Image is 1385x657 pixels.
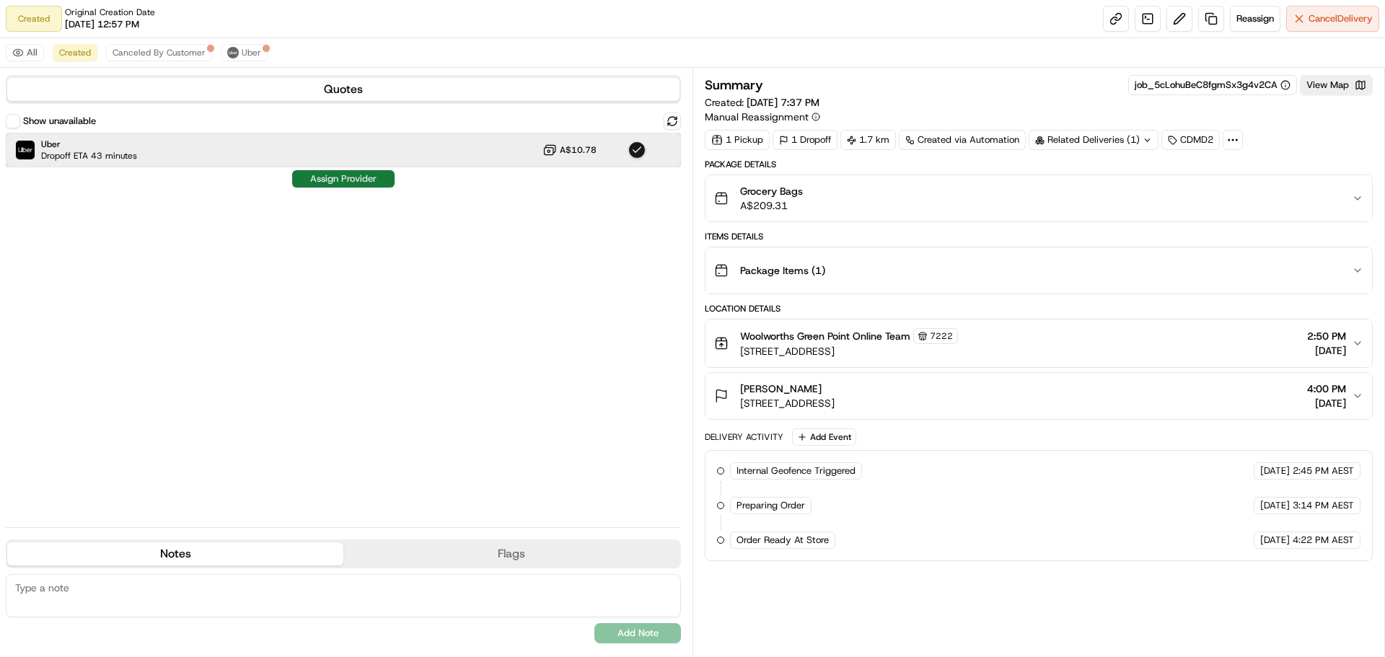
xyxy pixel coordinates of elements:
[122,211,133,222] div: 💻
[1260,464,1290,477] span: [DATE]
[1300,75,1373,95] button: View Map
[740,382,822,396] span: [PERSON_NAME]
[899,130,1026,150] a: Created via Automation
[102,244,175,255] a: Powered byPylon
[740,329,910,343] span: Woolworths Green Point Online Team
[705,110,809,124] span: Manual Reassignment
[9,203,116,229] a: 📗Knowledge Base
[106,44,212,61] button: Canceled By Customer
[740,396,835,410] span: [STREET_ADDRESS]
[1307,329,1346,343] span: 2:50 PM
[747,96,819,109] span: [DATE] 7:37 PM
[705,110,820,124] button: Manual Reassignment
[792,428,856,446] button: Add Event
[1135,79,1291,92] button: job_5cLohuBeC8fgmSx3g4v2CA
[221,44,268,61] button: Uber
[1230,6,1280,32] button: Reassign
[16,141,35,159] img: Uber
[705,431,783,443] div: Delivery Activity
[6,44,44,61] button: All
[840,130,896,150] div: 1.7 km
[1307,382,1346,396] span: 4:00 PM
[740,344,958,358] span: [STREET_ADDRESS]
[14,138,40,164] img: 1736555255976-a54dd68f-1ca7-489b-9aae-adbdc363a1c4
[227,47,239,58] img: uber-new-logo.jpeg
[705,303,1373,314] div: Location Details
[7,78,680,101] button: Quotes
[38,93,260,108] input: Got a question? Start typing here...
[705,373,1372,419] button: [PERSON_NAME][STREET_ADDRESS]4:00 PM[DATE]
[737,464,856,477] span: Internal Geofence Triggered
[737,534,829,547] span: Order Ready At Store
[705,175,1372,221] button: Grocery BagsA$209.31
[41,150,137,162] span: Dropoff ETA 43 minutes
[23,115,96,128] label: Show unavailable
[542,143,597,157] button: A$10.78
[1293,534,1354,547] span: 4:22 PM AEST
[1260,499,1290,512] span: [DATE]
[113,47,206,58] span: Canceled By Customer
[65,18,139,31] span: [DATE] 12:57 PM
[14,211,26,222] div: 📗
[29,209,110,224] span: Knowledge Base
[1236,12,1274,25] span: Reassign
[773,130,837,150] div: 1 Dropoff
[705,319,1372,367] button: Woolworths Green Point Online Team7222[STREET_ADDRESS]2:50 PM[DATE]
[242,47,261,58] span: Uber
[53,44,97,61] button: Created
[1161,130,1220,150] div: CDMD2
[740,198,803,213] span: A$209.31
[705,159,1373,170] div: Package Details
[1307,396,1346,410] span: [DATE]
[14,58,263,81] p: Welcome 👋
[740,184,803,198] span: Grocery Bags
[1293,499,1354,512] span: 3:14 PM AEST
[116,203,237,229] a: 💻API Documentation
[705,79,763,92] h3: Summary
[245,142,263,159] button: Start new chat
[7,542,343,565] button: Notes
[49,138,237,152] div: Start new chat
[1029,130,1158,150] div: Related Deliveries (1)
[1286,6,1379,32] button: CancelDelivery
[705,247,1372,294] button: Package Items (1)
[59,47,91,58] span: Created
[292,170,395,188] button: Assign Provider
[1260,534,1290,547] span: [DATE]
[930,330,953,342] span: 7222
[65,6,155,18] span: Original Creation Date
[136,209,232,224] span: API Documentation
[1293,464,1354,477] span: 2:45 PM AEST
[705,130,770,150] div: 1 Pickup
[41,138,137,150] span: Uber
[1307,343,1346,358] span: [DATE]
[343,542,680,565] button: Flags
[49,152,183,164] div: We're available if you need us!
[560,144,597,156] span: A$10.78
[144,244,175,255] span: Pylon
[737,499,805,512] span: Preparing Order
[705,95,819,110] span: Created:
[705,231,1373,242] div: Items Details
[14,14,43,43] img: Nash
[740,263,825,278] span: Package Items ( 1 )
[1309,12,1373,25] span: Cancel Delivery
